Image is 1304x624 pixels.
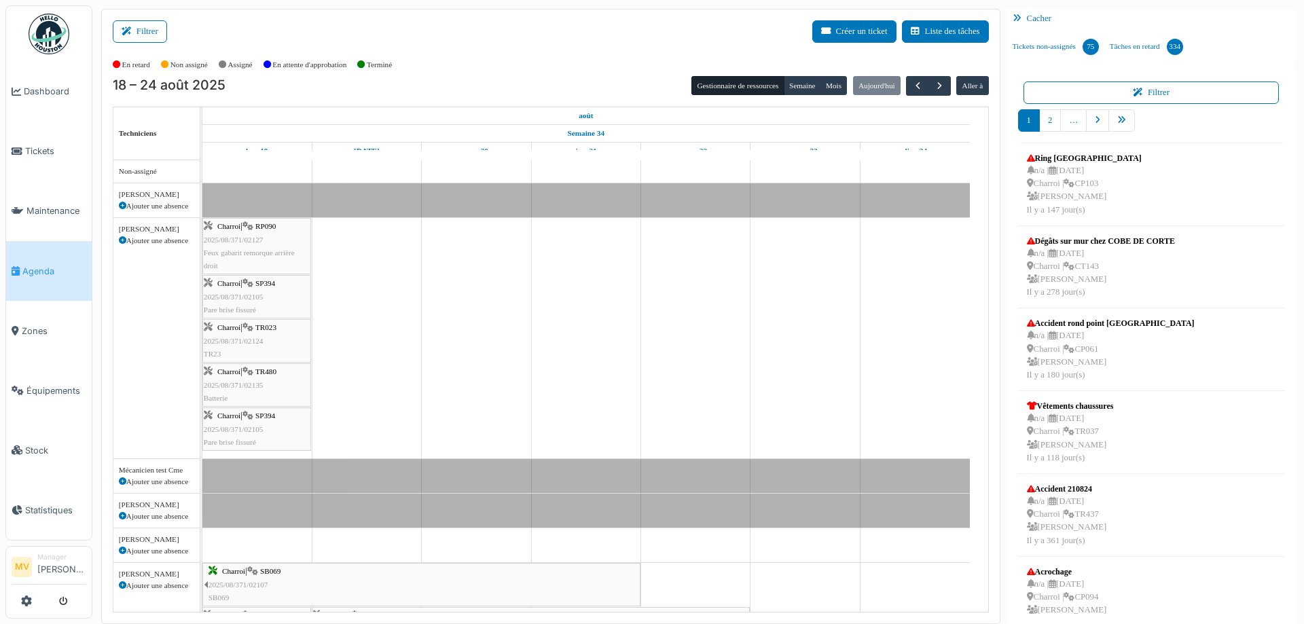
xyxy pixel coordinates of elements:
label: Non assigné [170,59,208,71]
button: Aller à [956,76,988,95]
span: CT145 [365,611,386,619]
a: Tickets [6,122,92,181]
div: [PERSON_NAME] [119,534,194,545]
div: [PERSON_NAME] [119,568,194,580]
label: Terminé [367,59,392,71]
span: Maladie [202,185,238,197]
div: Mécanicien test Cme [119,464,194,476]
a: Tickets non-assignés [1007,29,1104,65]
div: n/a | [DATE] Charroi | CT143 [PERSON_NAME] Il y a 278 jour(s) [1027,247,1175,299]
div: n/a | [DATE] Charroi | TR437 [PERSON_NAME] Il y a 361 jour(s) [1027,495,1107,547]
a: Semaine 34 [564,125,608,142]
span: Zones [22,325,86,337]
span: Charroi [217,411,240,420]
span: Feux gabarit remorque arrière droit [204,249,295,270]
a: Tâches en retard [1104,29,1189,65]
a: 21 août 2025 [572,143,600,160]
span: Statistiques [25,504,86,517]
a: Dashboard [6,62,92,122]
div: n/a | [DATE] Charroi | TR037 [PERSON_NAME] Il y a 118 jour(s) [1027,412,1114,464]
li: [PERSON_NAME] [37,552,86,581]
a: 18 août 2025 [575,107,596,124]
button: Créer un ticket [812,20,896,43]
div: Ajouter une absence [119,511,194,522]
span: CT138 [255,611,276,619]
a: Dégâts sur mur chez COBE DE CORTE n/a |[DATE] Charroi |CT143 [PERSON_NAME]Il y a 278 jour(s) [1024,232,1178,303]
h2: 18 – 24 août 2025 [113,77,225,94]
button: Semaine [784,76,821,95]
div: n/a | [DATE] Charroi | CP103 [PERSON_NAME] Il y a 147 jour(s) [1027,164,1142,217]
span: Pare brise fissuré [204,438,256,446]
div: [PERSON_NAME] [119,223,194,235]
button: Gestionnaire de ressources [691,76,784,95]
span: 2025/08/371/02124 [204,337,264,345]
button: Liste des tâches [902,20,989,43]
a: 2 [1039,109,1061,132]
nav: pager [1018,109,1285,143]
span: 2025/08/371/02107 [209,581,268,589]
span: Maintenance [26,204,86,217]
span: Charroi [222,567,245,575]
a: 20 août 2025 [461,143,492,160]
div: Manager [37,552,86,562]
div: Vêtements chaussures [1027,400,1114,412]
span: Stock [25,444,86,457]
span: Charroi [217,222,240,230]
button: Suivant [928,76,951,96]
span: SB069 [209,593,229,602]
button: Précédent [906,76,928,96]
span: Techniciens [119,129,157,137]
span: Charroi [217,279,240,287]
span: Agenda [22,265,86,278]
div: Dégâts sur mur chez COBE DE CORTE [1027,235,1175,247]
button: Filtrer [113,20,167,43]
a: Zones [6,301,92,361]
span: RP090 [255,222,276,230]
img: Badge_color-CXgf-gQk.svg [29,14,69,54]
div: Non-assigné [119,166,194,177]
a: 19 août 2025 [350,143,383,160]
span: Vacances [202,461,243,473]
div: Ajouter une absence [119,476,194,488]
div: Ajouter une absence [119,545,194,557]
div: 75 [1083,39,1099,55]
span: Charroi [217,323,240,331]
div: Accident 210824 [1027,483,1107,495]
div: Cacher [1007,9,1296,29]
a: Agenda [6,241,92,301]
div: | [204,220,310,272]
a: 1 [1018,109,1040,132]
span: Batterie [204,394,228,402]
span: Charroi [327,611,350,619]
span: TR480 [255,367,276,375]
div: Ajouter une absence [119,580,194,591]
div: n/a | [DATE] Charroi | CP061 [PERSON_NAME] Il y a 180 jour(s) [1027,329,1195,382]
div: Acrochage [1027,566,1107,578]
a: Ring [GEOGRAPHIC_DATA] n/a |[DATE] Charroi |CP103 [PERSON_NAME]Il y a 147 jour(s) [1024,149,1145,220]
a: 22 août 2025 [681,143,710,160]
div: | [204,365,310,405]
span: Vacances [202,496,243,507]
span: Équipements [26,384,86,397]
span: Pare brise fissuré [204,306,256,314]
span: SB069 [260,567,280,575]
div: Accident rond point [GEOGRAPHIC_DATA] [1027,317,1195,329]
span: Charroi [217,611,240,619]
a: 24 août 2025 [900,143,930,160]
span: TR23 [204,350,221,358]
span: 2025/08/371/02105 [204,425,264,433]
a: Maintenance [6,181,92,241]
button: Aujourd'hui [853,76,901,95]
label: En retard [122,59,150,71]
span: SP394 [255,411,275,420]
a: Accident rond point [GEOGRAPHIC_DATA] n/a |[DATE] Charroi |CP061 [PERSON_NAME]Il y a 180 jour(s) [1024,314,1198,385]
div: Ring [GEOGRAPHIC_DATA] [1027,152,1142,164]
div: | [204,277,310,316]
a: 18 août 2025 [242,143,271,160]
div: | [204,321,310,361]
a: MV Manager[PERSON_NAME] [12,552,86,585]
a: Stock [6,420,92,480]
span: 2025/08/371/02105 [204,293,264,301]
a: Équipements [6,361,92,420]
